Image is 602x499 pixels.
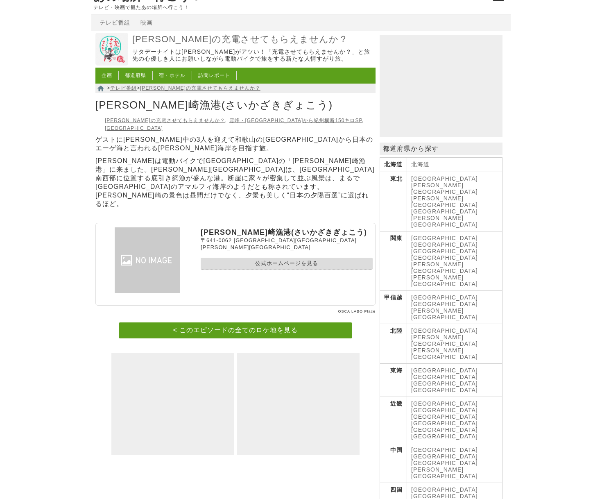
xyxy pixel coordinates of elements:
a: 企画 [102,73,112,78]
a: 公式ホームページを見る [201,258,373,270]
a: [GEOGRAPHIC_DATA] [411,208,478,215]
p: 都道府県から探す [380,143,502,155]
a: [GEOGRAPHIC_DATA] [411,254,478,261]
th: 中国 [380,443,407,483]
p: [PERSON_NAME]崎漁港(さいかざきぎょこう) [201,227,373,237]
a: [PERSON_NAME][GEOGRAPHIC_DATA] [411,307,478,320]
a: 霊峰・[GEOGRAPHIC_DATA]から紀州横断150キロSP [229,118,362,123]
a: [PERSON_NAME]の充電させてもらえませんか？ [105,118,225,123]
th: 近畿 [380,397,407,443]
nav: > > [95,84,376,93]
iframe: Advertisement [237,353,360,455]
a: [GEOGRAPHIC_DATA] [411,486,478,493]
a: [PERSON_NAME]の充電させてもらえませんか？ [132,34,373,45]
span: [GEOGRAPHIC_DATA][GEOGRAPHIC_DATA][PERSON_NAME][GEOGRAPHIC_DATA] [201,237,357,250]
a: [GEOGRAPHIC_DATA] [411,453,478,460]
th: 東海 [380,364,407,397]
a: [PERSON_NAME][GEOGRAPHIC_DATA] [411,215,478,228]
a: 宿・ホテル [159,73,186,78]
img: 出川哲朗の充電させてもらえませんか？ [95,33,128,66]
a: [PERSON_NAME][GEOGRAPHIC_DATA] [411,261,478,274]
a: [GEOGRAPHIC_DATA] [411,447,478,453]
a: [GEOGRAPHIC_DATA] [411,175,478,182]
th: 甲信越 [380,291,407,324]
a: テレビ番組 [110,85,137,91]
th: 北海道 [380,158,407,172]
a: < このエピソードの全てのロケ地を見る [119,322,352,338]
a: [PERSON_NAME][GEOGRAPHIC_DATA] [411,195,478,208]
a: [GEOGRAPHIC_DATA] [411,380,478,387]
a: [PERSON_NAME][GEOGRAPHIC_DATA] [411,347,478,360]
iframe: Advertisement [111,353,234,455]
a: 都道府県 [125,73,146,78]
a: [GEOGRAPHIC_DATA] [411,426,478,433]
a: [PERSON_NAME][GEOGRAPHIC_DATA] [411,334,478,347]
a: [GEOGRAPHIC_DATA] [411,387,478,393]
a: [GEOGRAPHIC_DATA] [411,413,478,420]
a: [PERSON_NAME][GEOGRAPHIC_DATA] [411,182,478,195]
a: 北海道 [411,161,430,168]
a: [GEOGRAPHIC_DATA] [411,281,478,287]
a: [GEOGRAPHIC_DATA] [411,407,478,413]
a: [GEOGRAPHIC_DATA] [411,460,478,466]
a: [GEOGRAPHIC_DATA] [105,125,163,131]
a: 出川哲朗の充電させてもらえませんか？ [95,60,128,67]
a: [GEOGRAPHIC_DATA] [411,400,478,407]
a: 映画 [140,19,153,26]
a: [GEOGRAPHIC_DATA] [411,301,478,307]
p: サタデーナイトは[PERSON_NAME]がアツい！「充電させてもらえませんか？」と旅先の心優しき人にお願いしながら電動バイクで旅をする新たな人情すがり旅。 [132,48,373,63]
a: OSCA LABO Place [338,309,376,313]
a: [GEOGRAPHIC_DATA] [411,367,478,374]
p: テレビ・映画で観たあの場所へ行こう！ [93,5,484,10]
li: , [105,118,227,123]
a: [GEOGRAPHIC_DATA] [411,433,478,440]
section: [PERSON_NAME]は電動バイクで[GEOGRAPHIC_DATA]の「[PERSON_NAME]崎漁港」に来ました。[PERSON_NAME][GEOGRAPHIC_DATA]は、[GE... [95,157,376,209]
img: 雑賀崎漁港(さいかざきぎょこう) [98,227,197,293]
span: 〒641-0062 [201,237,232,243]
a: [PERSON_NAME] [411,274,464,281]
a: テレビ番組 [100,19,130,26]
th: 北陸 [380,324,407,364]
a: [GEOGRAPHIC_DATA] [411,327,478,334]
p: ゲストに[PERSON_NAME]中の3人を迎えて和歌山の[GEOGRAPHIC_DATA]から日本のエーゲ海と言われる[PERSON_NAME]海岸を目指す旅。 [95,136,376,153]
a: [GEOGRAPHIC_DATA] [411,374,478,380]
iframe: Advertisement [380,35,502,137]
a: [GEOGRAPHIC_DATA] [411,235,478,241]
a: [GEOGRAPHIC_DATA] [411,248,478,254]
a: [GEOGRAPHIC_DATA] [411,420,478,426]
a: [PERSON_NAME][GEOGRAPHIC_DATA] [411,466,478,479]
a: [GEOGRAPHIC_DATA] [411,241,478,248]
a: [GEOGRAPHIC_DATA] [411,294,478,301]
a: 訪問レポート [198,73,230,78]
th: 東北 [380,172,407,231]
li: , [229,118,364,123]
th: 関東 [380,231,407,291]
h1: [PERSON_NAME]崎漁港(さいかざきぎょこう) [95,96,376,114]
a: [PERSON_NAME]の充電させてもらえませんか？ [140,85,260,91]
